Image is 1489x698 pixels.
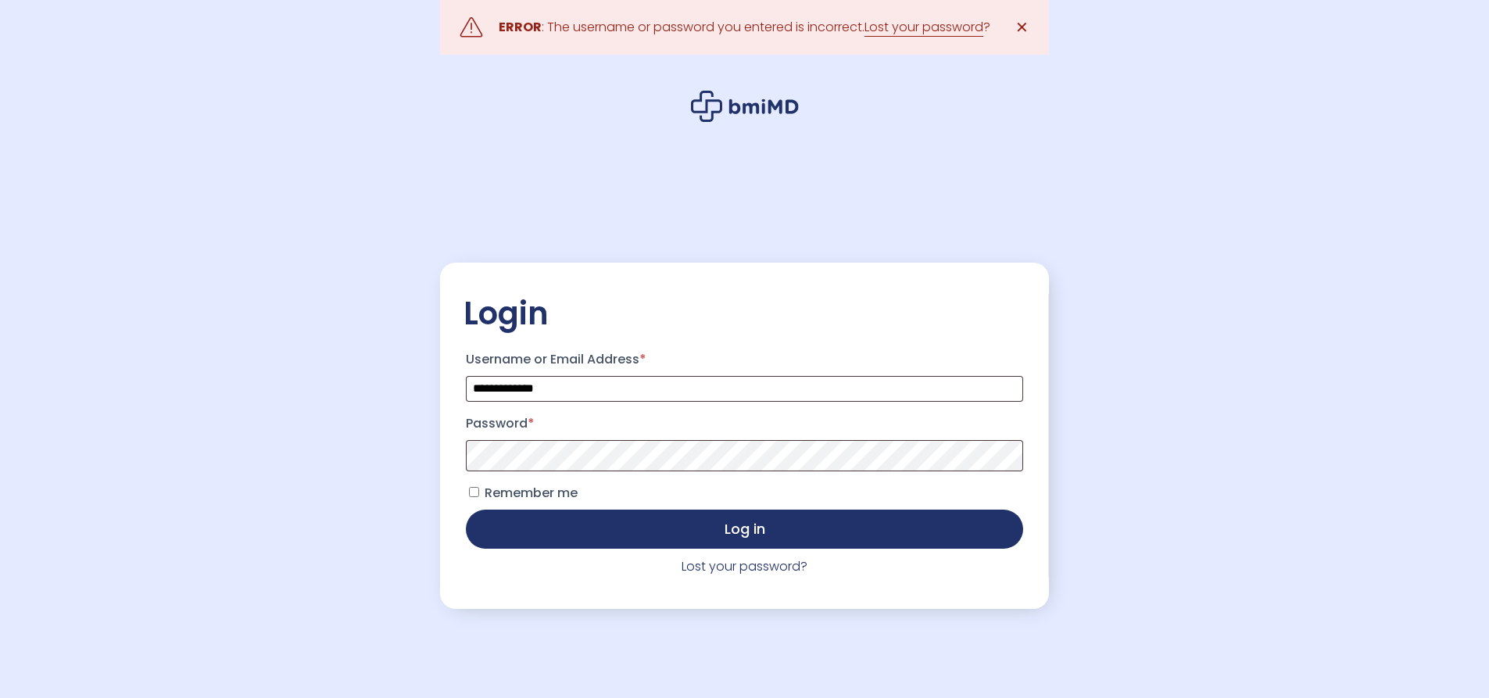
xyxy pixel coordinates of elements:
[864,18,983,37] a: Lost your password
[466,411,1023,436] label: Password
[485,484,578,502] span: Remember me
[499,16,990,38] div: : The username or password you entered is incorrect. ?
[464,294,1025,333] h2: Login
[466,510,1023,549] button: Log in
[682,557,807,575] a: Lost your password?
[1015,16,1029,38] span: ✕
[466,347,1023,372] label: Username or Email Address
[1006,12,1037,43] a: ✕
[469,487,479,497] input: Remember me
[499,18,542,36] strong: ERROR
